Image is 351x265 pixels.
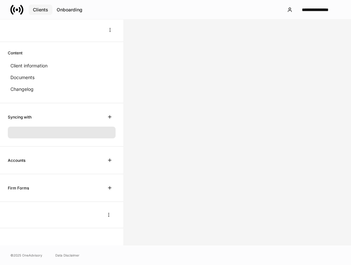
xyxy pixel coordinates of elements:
[52,5,87,15] button: Onboarding
[8,157,25,163] h6: Accounts
[8,83,116,95] a: Changelog
[55,253,79,258] a: Data Disclaimer
[8,114,32,120] h6: Syncing with
[10,86,34,92] p: Changelog
[33,7,48,12] div: Clients
[29,5,52,15] button: Clients
[8,72,116,83] a: Documents
[8,60,116,72] a: Client information
[10,253,42,258] span: © 2025 OneAdvisory
[8,50,22,56] h6: Content
[57,7,82,12] div: Onboarding
[8,185,29,191] h6: Firm Forms
[10,74,35,81] p: Documents
[10,63,48,69] p: Client information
